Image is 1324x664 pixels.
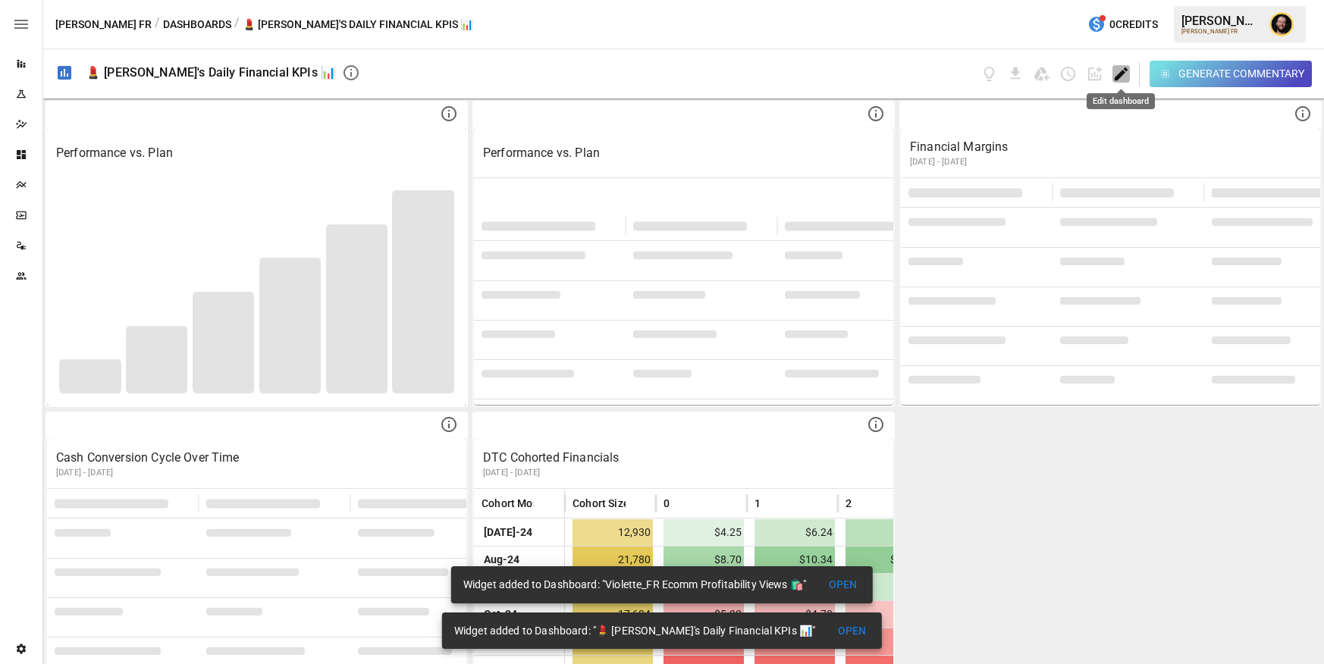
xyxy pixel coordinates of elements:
[1087,93,1155,109] div: Edit dashboard
[1178,64,1304,83] div: Generate Commentary
[1181,28,1260,35] div: [PERSON_NAME] FR
[1024,182,1045,203] button: Sort
[573,496,629,511] span: Cohort Size
[664,519,744,546] span: $4.25
[1059,65,1077,83] button: Schedule dashboard
[56,144,457,162] p: Performance vs. Plan
[664,547,744,573] span: $8.70
[1260,3,1303,45] button: Ciaran Nugent
[1175,182,1197,203] button: Sort
[1086,65,1103,83] button: Add widget
[627,493,648,514] button: Sort
[1269,12,1294,36] img: Ciaran Nugent
[846,547,926,573] span: $10.90
[762,493,783,514] button: Sort
[910,156,1311,168] p: [DATE] - [DATE]
[755,519,835,546] span: $6.24
[463,571,806,598] div: Widget added to Dashboard: "Violette_FR Ecomm Profitability Views 🛍️"
[1109,15,1158,34] span: 0 Credits
[170,493,191,514] button: Sort
[1150,61,1313,87] button: Generate Commentary
[818,571,867,599] button: OPEN
[1007,65,1024,83] button: Download dashboard
[56,449,457,467] p: Cash Conversion Cycle Over Time
[980,65,998,83] button: View documentation
[234,15,240,34] div: /
[155,15,160,34] div: /
[482,496,549,511] span: Cohort Month
[827,617,876,645] button: OPEN
[664,496,670,511] span: 0
[56,467,457,479] p: [DATE] - [DATE]
[853,493,874,514] button: Sort
[597,215,618,236] button: Sort
[755,547,835,573] span: $10.34
[163,15,231,34] button: Dashboards
[483,144,884,162] p: Performance vs. Plan
[1081,11,1164,39] button: 0Credits
[910,138,1311,156] p: Financial Margins
[482,547,522,573] span: Aug-24
[846,519,926,546] span: $7.59
[573,519,653,546] span: 12,930
[1181,14,1260,28] div: [PERSON_NAME]
[846,574,926,600] span: $6.40
[573,547,653,573] span: 21,780
[483,467,884,479] p: [DATE] - [DATE]
[671,493,692,514] button: Sort
[748,215,770,236] button: Sort
[846,496,852,511] span: 2
[535,493,557,514] button: Sort
[846,601,926,628] span: -$4.58
[482,519,535,546] span: [DATE]-24
[1112,65,1130,83] button: Edit dashboard
[454,617,815,644] div: Widget added to Dashboard: "💄 [PERSON_NAME]'s Daily Financial KPIs 📊"
[846,628,926,655] span: -$9.68
[322,493,343,514] button: Sort
[755,496,761,511] span: 1
[55,15,152,34] button: [PERSON_NAME] FR
[86,65,336,80] div: 💄 [PERSON_NAME]'s Daily Financial KPIs 📊
[483,449,884,467] p: DTC Cohorted Financials
[1033,65,1050,83] button: Save as Google Doc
